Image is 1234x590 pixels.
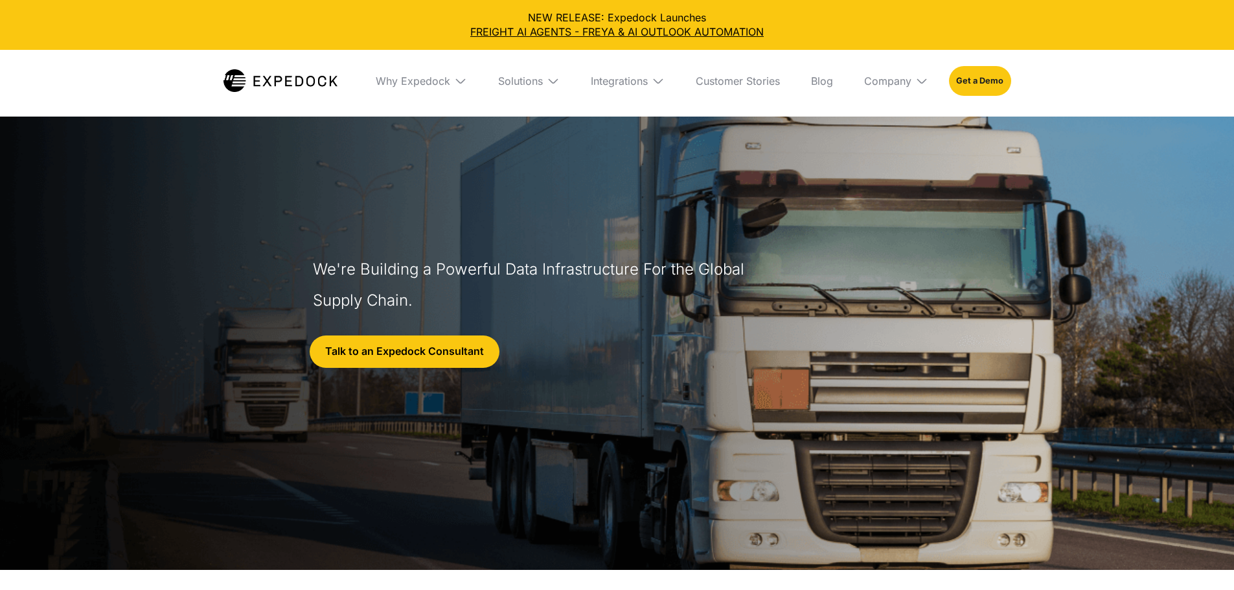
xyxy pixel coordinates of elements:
div: Solutions [488,50,570,112]
div: Solutions [498,74,543,87]
div: Integrations [580,50,675,112]
a: Blog [801,50,843,112]
h1: We're Building a Powerful Data Infrastructure For the Global Supply Chain. [313,254,751,316]
a: Customer Stories [685,50,790,112]
a: Get a Demo [949,66,1011,96]
div: Why Expedock [365,50,477,112]
div: Company [854,50,939,112]
div: Integrations [591,74,648,87]
a: Talk to an Expedock Consultant [310,335,499,368]
a: FREIGHT AI AGENTS - FREYA & AI OUTLOOK AUTOMATION [10,25,1224,39]
div: NEW RELEASE: Expedock Launches [10,10,1224,40]
div: Company [864,74,911,87]
div: Why Expedock [376,74,450,87]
